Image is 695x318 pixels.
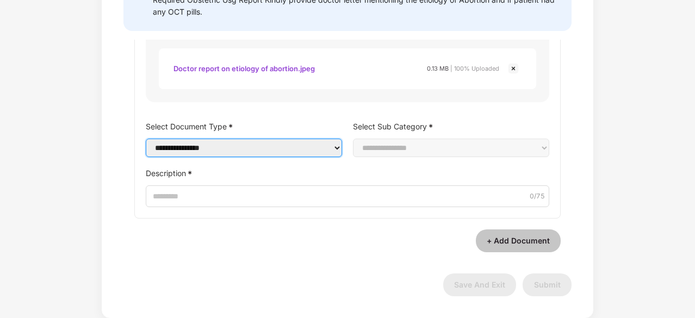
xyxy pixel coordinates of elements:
[427,65,449,72] span: 0.13 MB
[443,273,516,296] button: Save And Exit
[454,280,505,289] span: Save And Exit
[146,165,549,181] label: Description
[534,280,561,289] span: Submit
[146,119,342,134] label: Select Document Type
[450,65,499,72] span: | 100% Uploaded
[530,191,545,202] span: 0 /75
[476,229,561,252] button: + Add Document
[353,119,549,134] label: Select Sub Category
[523,273,572,296] button: Submit
[173,59,315,78] div: Doctor report on etiology of abortion.jpeg
[507,62,520,75] img: svg+xml;base64,PHN2ZyBpZD0iQ3Jvc3MtMjR4MjQiIHhtbG5zPSJodHRwOi8vd3d3LnczLm9yZy8yMDAwL3N2ZyIgd2lkdG...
